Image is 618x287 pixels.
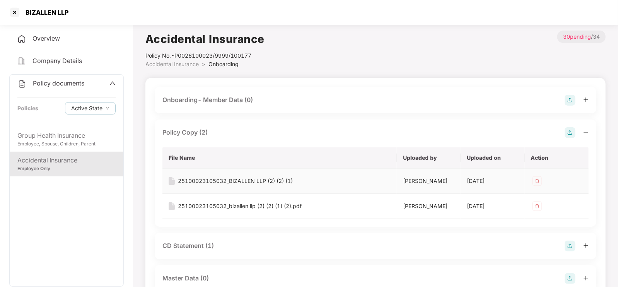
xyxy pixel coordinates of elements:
div: 25100023105032_BIZALLEN LLP (2) (2) (1) [178,177,293,185]
span: Overview [32,34,60,42]
img: svg+xml;base64,PHN2ZyB4bWxucz0iaHR0cDovL3d3dy53My5vcmcvMjAwMC9zdmciIHdpZHRoPSIyNCIgaGVpZ2h0PSIyNC... [17,79,27,89]
span: down [106,106,109,111]
th: Action [525,147,589,169]
div: CD Statement (1) [162,241,214,251]
span: Accidental Insurance [145,61,199,67]
th: Uploaded by [397,147,461,169]
div: Group Health Insurance [17,131,116,140]
img: svg+xml;base64,PHN2ZyB4bWxucz0iaHR0cDovL3d3dy53My5vcmcvMjAwMC9zdmciIHdpZHRoPSIyOCIgaGVpZ2h0PSIyOC... [565,127,575,138]
div: [PERSON_NAME] [403,202,454,210]
img: svg+xml;base64,PHN2ZyB4bWxucz0iaHR0cDovL3d3dy53My5vcmcvMjAwMC9zdmciIHdpZHRoPSIyOCIgaGVpZ2h0PSIyOC... [565,241,575,251]
div: Master Data (0) [162,273,209,283]
div: Policies [17,104,38,113]
img: svg+xml;base64,PHN2ZyB4bWxucz0iaHR0cDovL3d3dy53My5vcmcvMjAwMC9zdmciIHdpZHRoPSIyNCIgaGVpZ2h0PSIyNC... [17,56,26,66]
span: Onboarding [208,61,239,67]
div: 25100023105032_bizallen llp (2) (2) (1) (2).pdf [178,202,302,210]
span: plus [583,97,589,102]
span: up [109,80,116,86]
img: svg+xml;base64,PHN2ZyB4bWxucz0iaHR0cDovL3d3dy53My5vcmcvMjAwMC9zdmciIHdpZHRoPSIzMiIgaGVpZ2h0PSIzMi... [531,175,543,187]
img: svg+xml;base64,PHN2ZyB4bWxucz0iaHR0cDovL3d3dy53My5vcmcvMjAwMC9zdmciIHdpZHRoPSIyOCIgaGVpZ2h0PSIyOC... [565,273,575,284]
div: [DATE] [467,177,518,185]
p: / 34 [557,31,606,43]
div: Policy Copy (2) [162,128,208,137]
span: plus [583,275,589,281]
div: Employee Only [17,165,116,173]
span: > [202,61,205,67]
div: BIZALLEN LLP [21,9,68,16]
button: Active Statedown [65,102,116,114]
span: plus [583,243,589,248]
img: svg+xml;base64,PHN2ZyB4bWxucz0iaHR0cDovL3d3dy53My5vcmcvMjAwMC9zdmciIHdpZHRoPSIzMiIgaGVpZ2h0PSIzMi... [531,200,543,212]
img: svg+xml;base64,PHN2ZyB4bWxucz0iaHR0cDovL3d3dy53My5vcmcvMjAwMC9zdmciIHdpZHRoPSIxNiIgaGVpZ2h0PSIyMC... [169,177,175,185]
span: Active State [71,104,102,113]
img: svg+xml;base64,PHN2ZyB4bWxucz0iaHR0cDovL3d3dy53My5vcmcvMjAwMC9zdmciIHdpZHRoPSIyOCIgaGVpZ2h0PSIyOC... [565,95,575,106]
img: svg+xml;base64,PHN2ZyB4bWxucz0iaHR0cDovL3d3dy53My5vcmcvMjAwMC9zdmciIHdpZHRoPSIxNiIgaGVpZ2h0PSIyMC... [169,202,175,210]
div: [DATE] [467,202,518,210]
div: Policy No.- P0026100023/9999/100177 [145,51,265,60]
div: [PERSON_NAME] [403,177,454,185]
div: Employee, Spouse, Children, Parent [17,140,116,148]
div: Accidental Insurance [17,155,116,165]
th: File Name [162,147,397,169]
h1: Accidental Insurance [145,31,265,48]
span: minus [583,130,589,135]
img: svg+xml;base64,PHN2ZyB4bWxucz0iaHR0cDovL3d3dy53My5vcmcvMjAwMC9zdmciIHdpZHRoPSIyNCIgaGVpZ2h0PSIyNC... [17,34,26,44]
th: Uploaded on [461,147,524,169]
span: Policy documents [33,79,84,87]
span: 30 pending [563,33,591,40]
span: Company Details [32,57,82,65]
div: Onboarding- Member Data (0) [162,95,253,105]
